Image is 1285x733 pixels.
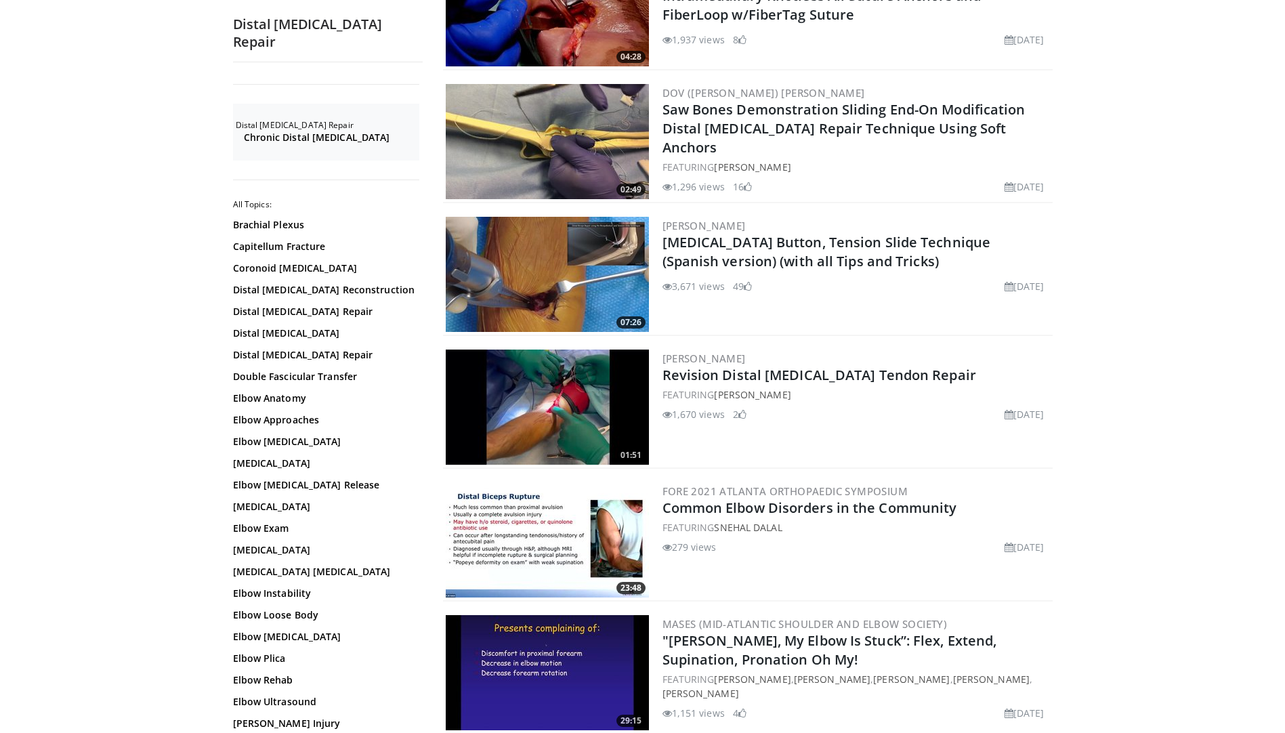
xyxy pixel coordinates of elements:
li: 1,296 views [662,180,725,194]
a: 07:26 [446,217,649,332]
a: Elbow Approaches [233,413,416,427]
div: FEATURING [662,520,1050,535]
a: Saw Bones Demonstration Sliding End-On Modification Distal [MEDICAL_DATA] Repair Technique Using ... [662,100,1026,156]
a: [MEDICAL_DATA] Button, Tension Slide Technique (Spanish version) (with all Tips and Tricks) [662,233,991,270]
a: Common Elbow Disorders in the Community [662,499,957,517]
li: [DATE] [1005,279,1045,293]
a: [MEDICAL_DATA] [233,543,416,557]
a: [PERSON_NAME] [714,388,791,401]
span: 01:51 [616,449,646,461]
a: [MEDICAL_DATA] [233,500,416,514]
a: Dov ([PERSON_NAME]) [PERSON_NAME] [662,86,865,100]
a: MASES (Mid-Atlantic Shoulder and Elbow Society) [662,617,948,631]
img: 4d015dc4-3aa9-4e23-898b-cb8d386da8ac.300x170_q85_crop-smart_upscale.jpg [446,84,649,199]
a: Chronic Distal [MEDICAL_DATA] [244,131,416,144]
a: Elbow Plica [233,652,416,665]
span: 29:15 [616,715,646,727]
a: [PERSON_NAME] [662,687,739,700]
h2: Distal [MEDICAL_DATA] Repair [233,16,423,51]
a: [PERSON_NAME] [714,161,791,173]
img: 7c99e6d1-4bd8-4c9b-b88c-c6f030e28390.300x170_q85_crop-smart_upscale.jpg [446,482,649,598]
a: Elbow Exam [233,522,416,535]
li: 4 [733,706,746,720]
a: 01:51 [446,350,649,465]
a: Capitellum Fracture [233,240,416,253]
li: 279 views [662,540,717,554]
img: 3dcb718e-4f62-4362-876f-a12c9ae07cb6.300x170_q85_crop-smart_upscale.jpg [446,217,649,332]
a: [PERSON_NAME] [662,219,746,232]
li: [DATE] [1005,33,1045,47]
a: Snehal Dalal [714,521,782,534]
a: [PERSON_NAME] [714,673,791,686]
li: [DATE] [1005,407,1045,421]
a: "[PERSON_NAME], My Elbow Is Stuck”: Flex, Extend, Supination, Pronation Oh My! [662,631,997,669]
a: Distal [MEDICAL_DATA] Repair [233,348,416,362]
a: 02:49 [446,84,649,199]
a: [PERSON_NAME] [794,673,870,686]
a: [PERSON_NAME] [873,673,950,686]
a: [PERSON_NAME] [953,673,1030,686]
a: Elbow Ultrasound [233,695,416,709]
h2: Distal [MEDICAL_DATA] Repair [236,120,419,131]
h2: All Topics: [233,199,419,210]
li: [DATE] [1005,540,1045,554]
a: Elbow Anatomy [233,392,416,405]
a: Distal [MEDICAL_DATA] [233,327,416,340]
a: Elbow [MEDICAL_DATA] [233,435,416,448]
li: 8 [733,33,746,47]
li: 16 [733,180,752,194]
li: 49 [733,279,752,293]
img: 6f7d79e7-065f-420e-ac8e-060c68cc446a.300x170_q85_crop-smart_upscale.jpg [446,615,649,730]
a: Elbow Rehab [233,673,416,687]
li: 3,671 views [662,279,725,293]
span: 23:48 [616,582,646,594]
a: [MEDICAL_DATA] [MEDICAL_DATA] [233,565,416,579]
li: 1,151 views [662,706,725,720]
a: Coronoid [MEDICAL_DATA] [233,261,416,275]
div: FEATURING [662,388,1050,402]
a: Elbow Instability [233,587,416,600]
a: [PERSON_NAME] Injury [233,717,416,730]
a: Brachial Plexus [233,218,416,232]
li: 1,670 views [662,407,725,421]
a: Elbow [MEDICAL_DATA] Release [233,478,416,492]
a: Distal [MEDICAL_DATA] Reconstruction [233,283,416,297]
span: 04:28 [616,51,646,63]
a: [MEDICAL_DATA] [233,457,416,470]
a: Elbow [MEDICAL_DATA] [233,630,416,644]
span: 07:26 [616,316,646,329]
li: [DATE] [1005,180,1045,194]
div: FEATURING , , , , [662,672,1050,700]
span: 02:49 [616,184,646,196]
a: Distal [MEDICAL_DATA] Repair [233,305,416,318]
a: Elbow Loose Body [233,608,416,622]
a: [PERSON_NAME] [662,352,746,365]
a: FORE 2021 Atlanta Orthopaedic Symposium [662,484,908,498]
a: Revision Distal [MEDICAL_DATA] Tendon Repair [662,366,976,384]
li: [DATE] [1005,706,1045,720]
li: 2 [733,407,746,421]
a: 23:48 [446,482,649,598]
li: 1,937 views [662,33,725,47]
div: FEATURING [662,160,1050,174]
a: 29:15 [446,615,649,730]
img: e4e5585e-42b7-4343-97e6-f9b7a4995c06.300x170_q85_crop-smart_upscale.jpg [446,350,649,465]
a: Double Fascicular Transfer [233,370,416,383]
